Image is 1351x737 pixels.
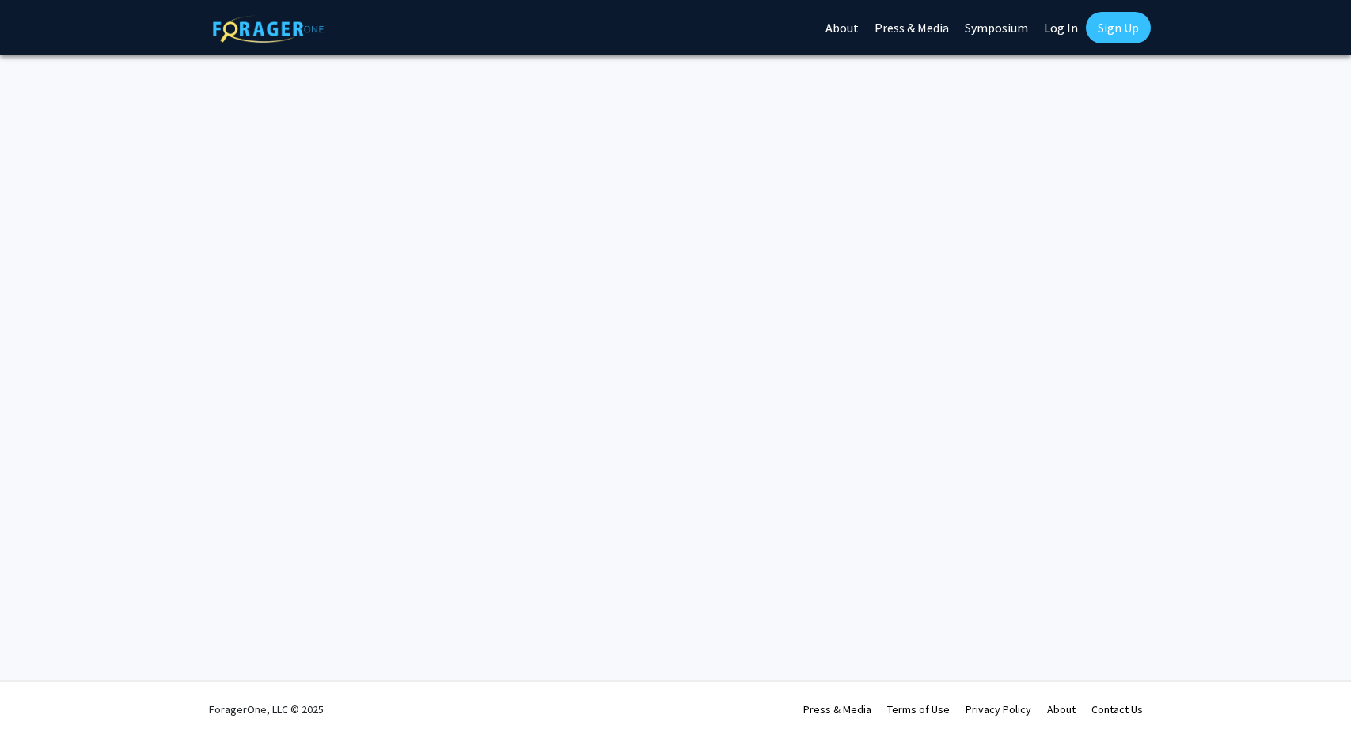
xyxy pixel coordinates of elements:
[803,702,871,716] a: Press & Media
[1086,12,1151,43] a: Sign Up
[966,702,1031,716] a: Privacy Policy
[887,702,950,716] a: Terms of Use
[213,15,324,43] img: ForagerOne Logo
[1047,702,1076,716] a: About
[209,682,324,737] div: ForagerOne, LLC © 2025
[1091,702,1143,716] a: Contact Us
